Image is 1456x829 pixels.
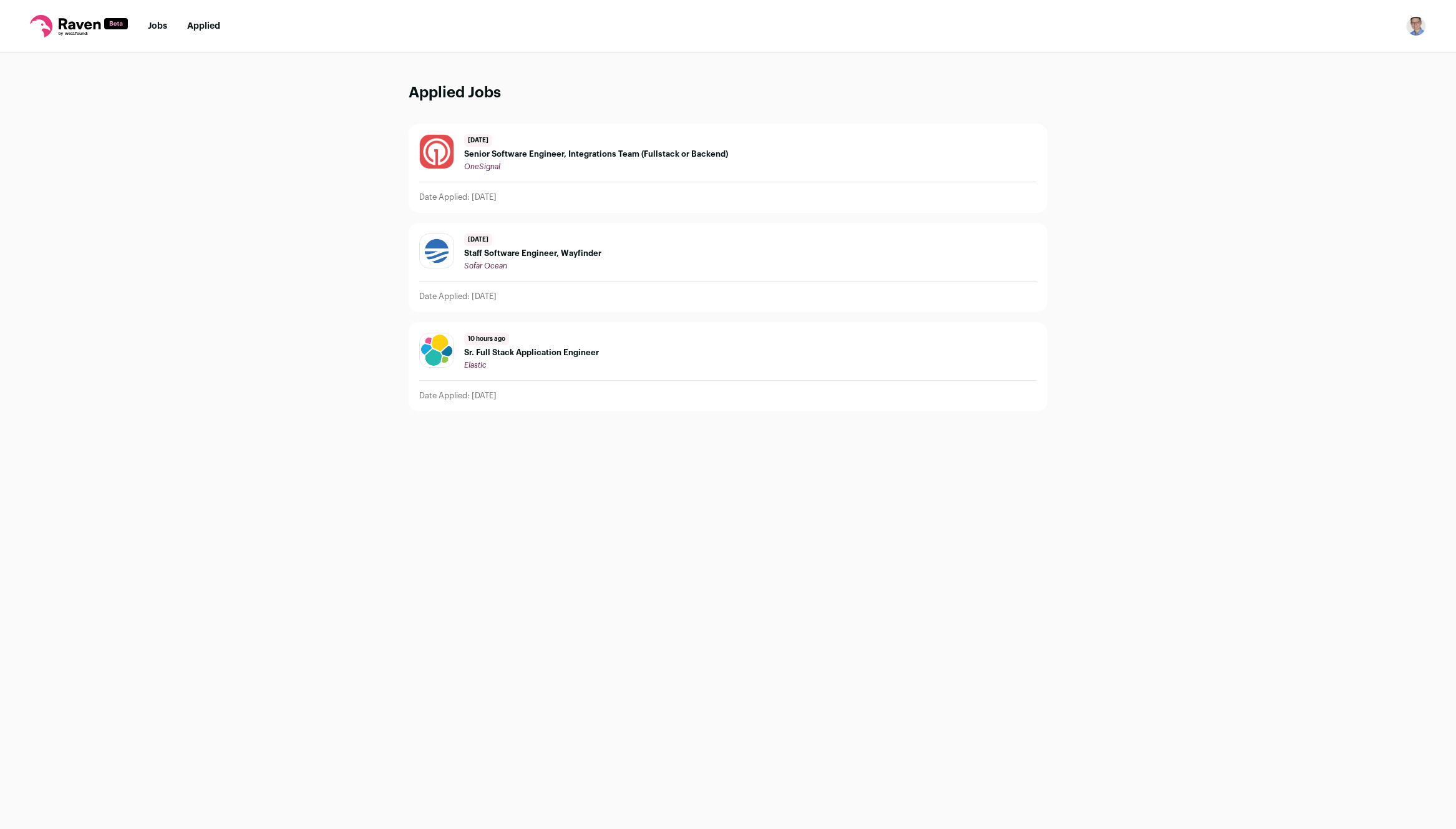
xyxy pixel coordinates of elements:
[148,22,167,31] a: Jobs
[1406,16,1426,36] button: Open dropdown
[420,333,454,367] img: e9e38d7723e3f3d2e8a05ecf00f217479225344006e5eafb56baf7538f3fff2c.jpg
[464,348,599,358] span: Sr. Full Stack Application Engineer
[464,262,507,270] span: Sofar Ocean
[464,134,492,147] span: [DATE]
[464,233,492,246] span: [DATE]
[464,361,487,369] span: Elastic
[464,149,728,159] span: Senior Software Engineer, Integrations Team (Fullstack or Backend)
[409,124,1047,212] a: [DATE] Senior Software Engineer, Integrations Team (Fullstack or Backend) OneSignal Date Applied:...
[464,333,509,345] span: 10 hours ago
[464,248,601,258] span: Staff Software Engineer, Wayfinder
[419,391,497,401] p: Date Applied: [DATE]
[187,22,220,31] a: Applied
[409,323,1047,411] a: 10 hours ago Sr. Full Stack Application Engineer Elastic Date Applied: [DATE]
[420,234,454,268] img: 98b26b0fc97a946bde0ecb87f83434b2092436a14d618322002d8668613dbc30.jpg
[419,292,497,302] p: Date Applied: [DATE]
[1406,16,1426,36] img: 6528579-medium_jpg
[419,192,497,202] p: Date Applied: [DATE]
[420,135,454,169] img: 8aa4d94df8ab9acb337dc3ab05e1fefe3d82d3e89f8cd56958f6ea3d553eddb7.jpg
[464,163,500,170] span: OneSignal
[409,83,1047,104] h1: Applied Jobs
[409,223,1047,311] a: [DATE] Staff Software Engineer, Wayfinder Sofar Ocean Date Applied: [DATE]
